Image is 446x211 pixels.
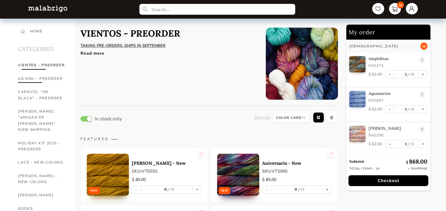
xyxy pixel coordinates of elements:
p: Sort by [254,115,270,121]
a: VIENTOS - PREORDER [18,59,66,72]
a: 14 [389,3,401,14]
label: 15 [407,142,414,146]
span: 14 [397,2,404,8]
div: Read more [80,47,257,56]
button: + [419,105,427,113]
a: HOLIDAY KIT 2025 - PREORDER [18,137,66,156]
button: - [386,105,394,113]
p: RAS274 [369,63,415,68]
strong: Subtotal [349,159,364,164]
label: 15 [407,107,414,111]
p: $ 62.00 [369,107,382,112]
p: FEATURED [80,137,338,141]
p: 868.00 [406,158,427,165]
p: NEW [90,188,98,193]
button: Checkout [348,175,428,186]
h2: My order [346,25,430,40]
p: SKU: VTS005 [262,168,332,174]
a: [PERSON_NAME] [18,188,66,202]
img: grid-view.f2ab8e65.svg [312,112,325,124]
p: SKU: VTS035 [132,168,202,174]
div: HOME [30,25,43,38]
img: 0.jpg [87,154,129,196]
a: LACE - NEW COLORS [18,156,66,169]
button: + [419,71,427,78]
p: Total items : 14 [349,167,380,171]
button: + [323,186,331,193]
p: $ 62.00 [369,141,382,147]
h1: VIENTOS - PREORDER [80,28,180,39]
p: Amphibian [369,56,415,61]
span: 14 [420,43,427,50]
button: - [386,140,394,148]
label: 15 [167,187,174,191]
p: RAS687 [369,98,415,103]
a: [PERSON_NAME] - NEW COLORS [18,169,66,189]
p: $ 85.00 [132,176,202,183]
a: US MINI - PREORDER [18,72,66,85]
p: $ 85.00 [262,176,332,183]
img: table-view__disabled.3d689eb7.svg [325,112,338,124]
label: 15 [297,187,305,191]
p: [PERSON_NAME] [369,126,415,131]
button: + [419,140,427,148]
u: TAKING PRE-ORDERS, SHIPS IN SEPTEMBER [80,43,165,48]
img: 0.jpg [349,56,366,72]
p: $ 62.00 [369,72,382,77]
img: L5WsItTXhTFtyxb3tkNoXNspfcfOAAWlbXYcuBTUg0FA22wzaAJ6kXiYLTb6coiuTfQf1mE2HwVko7IAAAAASUVORK5CYII= [28,5,67,12]
a: NEW [217,154,259,196]
p: In stock only [95,117,122,121]
button: + [193,186,201,193]
img: home-nav-btn.c16b0172.svg [20,27,25,36]
label: 15 [407,72,414,77]
span: $ [406,160,409,164]
a: Checkout [346,175,430,186]
a: [PERSON_NAME] - New [132,160,202,166]
a: NEW [87,154,129,196]
h3: [DEMOGRAPHIC_DATA] [349,44,399,49]
p: NEW [221,188,228,193]
img: 0.jpg [349,91,366,107]
a: [PERSON_NAME]: "AMIGAS DE [PERSON_NAME]" NOW SHIPPING [18,105,66,137]
h2: CATEGORIES [18,38,66,59]
a: CARACOL "ON BLACK" - PREORDER [18,85,66,105]
input: Search... [139,4,295,15]
p: + Shipping [408,167,427,171]
p: RAS398 [369,133,415,138]
a: Aniversario - New [262,160,332,166]
button: - [386,71,394,78]
img: 0.jpg [349,126,366,142]
p: Aquamarine [369,91,415,96]
img: 0.jpg [217,154,259,196]
img: F2F6C22F-F03C-4089-9C62-DEF9CF7A6A77.jpg [266,28,338,100]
